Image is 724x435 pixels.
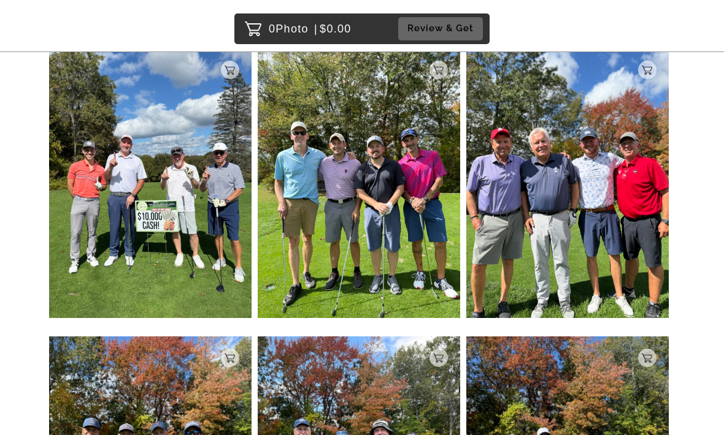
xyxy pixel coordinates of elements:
[269,19,352,39] p: 0 $0.00
[49,48,252,318] img: 221345
[314,23,318,35] span: |
[275,19,309,39] span: Photo
[398,17,483,40] button: Review & Get
[466,48,669,318] img: 221343
[258,48,460,318] img: 221344
[398,17,487,40] a: Review & Get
